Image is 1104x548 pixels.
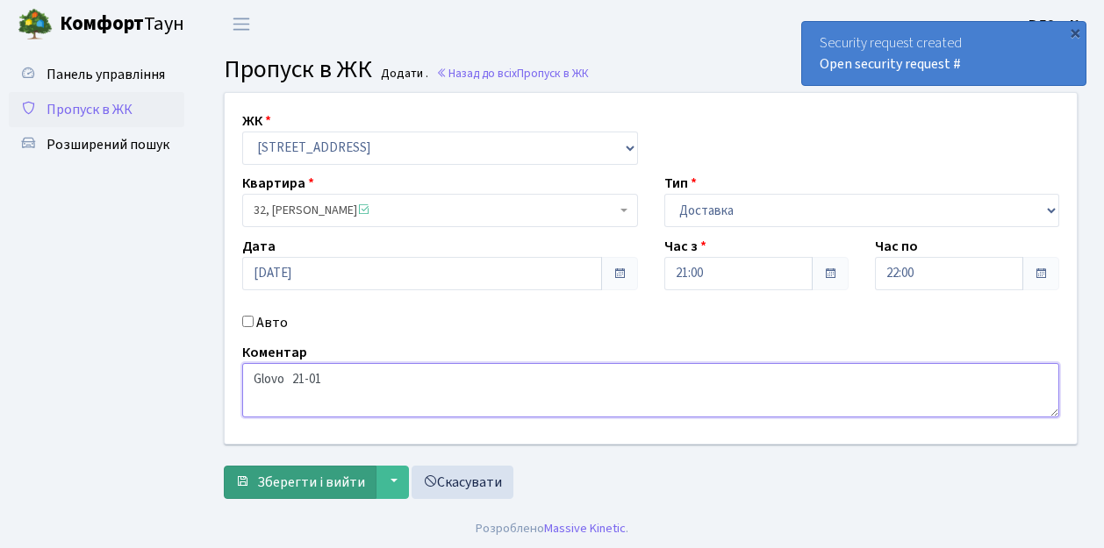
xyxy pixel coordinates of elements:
[242,110,271,132] label: ЖК
[436,65,589,82] a: Назад до всіхПропуск в ЖК
[820,54,961,74] a: Open security request #
[47,100,133,119] span: Пропуск в ЖК
[875,236,918,257] label: Час по
[60,10,144,38] b: Комфорт
[254,202,616,219] span: 32, Хе Шенгень <span class='la la-check-square text-success'></span>
[257,473,365,492] span: Зберегти і вийти
[47,135,169,154] span: Розширений пошук
[1029,15,1083,34] b: ВЛ2 -. К.
[802,22,1086,85] div: Security request created
[664,236,706,257] label: Час з
[60,10,184,39] span: Таун
[9,57,184,92] a: Панель управління
[412,466,513,499] a: Скасувати
[544,519,626,537] a: Massive Kinetic
[242,173,314,194] label: Квартира
[377,67,428,82] small: Додати .
[18,7,53,42] img: logo.png
[242,342,307,363] label: Коментар
[476,519,628,538] div: Розроблено .
[9,92,184,127] a: Пропуск в ЖК
[517,65,589,82] span: Пропуск в ЖК
[242,194,638,227] span: 32, Хе Шенгень <span class='la la-check-square text-success'></span>
[242,236,276,257] label: Дата
[9,127,184,162] a: Розширений пошук
[256,312,288,333] label: Авто
[219,10,263,39] button: Переключити навігацію
[1029,14,1083,35] a: ВЛ2 -. К.
[224,466,376,499] button: Зберегти і вийти
[664,173,697,194] label: Тип
[47,65,165,84] span: Панель управління
[224,52,372,87] span: Пропуск в ЖК
[1066,24,1084,41] div: ×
